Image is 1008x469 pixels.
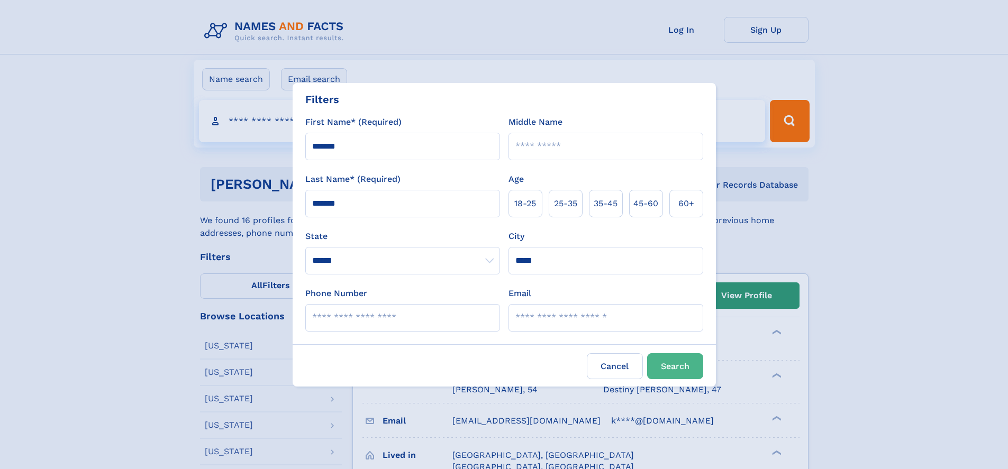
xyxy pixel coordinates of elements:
label: Cancel [587,353,643,379]
span: 25‑35 [554,197,577,210]
span: 60+ [678,197,694,210]
label: Phone Number [305,287,367,300]
label: Age [508,173,524,186]
span: 45‑60 [633,197,658,210]
button: Search [647,353,703,379]
span: 18‑25 [514,197,536,210]
label: Middle Name [508,116,562,128]
label: Email [508,287,531,300]
div: Filters [305,91,339,107]
label: Last Name* (Required) [305,173,401,186]
span: 35‑45 [594,197,617,210]
label: First Name* (Required) [305,116,402,128]
label: City [508,230,524,243]
label: State [305,230,500,243]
